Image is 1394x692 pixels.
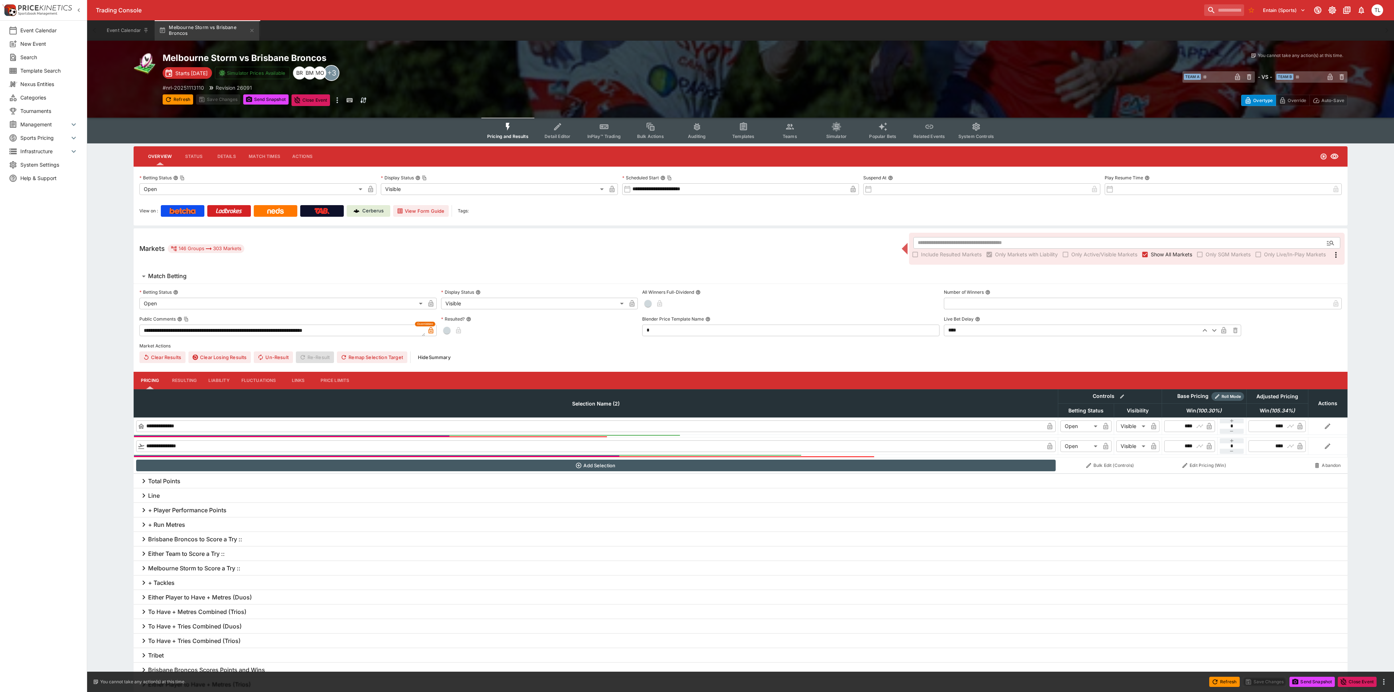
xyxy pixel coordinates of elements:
p: Suspend At [863,175,886,181]
img: PriceKinetics [18,5,72,11]
button: Copy To Clipboard [184,317,189,322]
button: Live Bet Delay [975,317,980,322]
span: New Event [20,40,78,48]
button: Connected to PK [1311,4,1324,17]
span: Win(100.30%) [1178,406,1230,415]
button: Close Event [1338,677,1377,687]
button: more [1379,677,1388,686]
button: HideSummary [413,351,455,363]
p: Play Resume Time [1105,175,1143,181]
img: rugby_league.png [134,52,157,76]
svg: Visible [1330,152,1339,161]
button: Pricing [134,372,166,389]
button: Refresh [163,94,193,105]
span: Only SGM Markets [1206,251,1251,258]
button: Notifications [1355,4,1368,17]
span: Win(105.34%) [1252,406,1303,415]
button: Trent Lewis [1369,2,1385,18]
h6: Either Player to Have + Metres (Duos) [148,594,252,601]
div: Byron Monk [303,66,316,80]
h6: Brisbane Broncos to Score a Try :: [148,536,242,543]
p: Starts [DATE] [175,69,208,77]
div: Open [1060,440,1100,452]
button: Overtype [1241,95,1276,106]
span: Templates [732,134,754,139]
em: ( 100.30 %) [1196,406,1222,415]
button: Copy To Clipboard [180,175,185,180]
span: Only Active/Visible Markets [1071,251,1137,258]
img: Sportsbook Management [18,12,57,15]
div: Trading Console [96,7,1201,14]
button: more [333,94,342,106]
button: Refresh [1209,677,1240,687]
div: Event type filters [481,118,1000,143]
h6: To Have + Metres Combined (Trios) [148,608,246,616]
h2: Copy To Clipboard [163,52,755,64]
button: Add Selection [136,460,1056,471]
span: Event Calendar [20,27,78,34]
p: Display Status [381,175,414,181]
img: Cerberus [354,208,359,214]
span: Team B [1276,74,1293,80]
h6: Total Points [148,477,180,485]
input: search [1204,4,1244,16]
div: Base Pricing [1174,392,1211,401]
div: Ben Raymond [293,66,306,80]
button: Un-Result [254,351,293,363]
p: Auto-Save [1321,97,1344,104]
p: Number of Winners [944,289,984,295]
div: Open [139,183,365,195]
h6: + Player Performance Points [148,506,227,514]
p: Blender Price Template Name [642,316,704,322]
p: Betting Status [139,175,172,181]
svg: Open [1320,153,1327,160]
h6: + Run Metres [148,521,185,529]
button: Price Limits [315,372,355,389]
span: Categories [20,94,78,101]
button: Fluctuations [236,372,282,389]
img: Ladbrokes [216,208,242,214]
span: Betting Status [1060,406,1112,415]
button: Resulting [166,372,203,389]
span: Popular Bets [869,134,896,139]
p: Public Comments [139,316,176,322]
h6: Brisbane Broncos Scores Points and Wins [148,666,265,674]
button: Display Status [476,290,481,295]
span: Management [20,121,69,128]
button: Copy To Clipboard [667,175,672,180]
h6: Line [148,492,160,500]
span: Tournaments [20,107,78,115]
div: 146 Groups 303 Markets [171,244,241,253]
p: You cannot take any action(s) at this time. [100,679,186,685]
span: InPlay™ Trading [587,134,621,139]
th: Controls [1058,389,1162,403]
span: Include Resulted Markets [921,251,982,258]
button: Abandon [1310,460,1345,471]
span: Re-Result [296,351,334,363]
button: Actions [286,148,319,165]
span: Show All Markets [1151,251,1192,258]
button: Override [1276,95,1309,106]
button: Status [178,148,210,165]
button: Suspend At [888,175,893,180]
p: Resulted? [441,316,465,322]
img: Neds [267,208,284,214]
div: Visible [1116,440,1148,452]
img: TabNZ [314,208,330,214]
span: Sports Pricing [20,134,69,142]
span: Simulator [826,134,847,139]
button: Event Calendar [102,20,153,41]
p: Overtype [1253,97,1273,104]
span: Team A [1184,74,1201,80]
button: No Bookmarks [1246,4,1257,16]
h6: Either Team to Score a Try :: [148,550,225,558]
button: Documentation [1340,4,1353,17]
p: Cerberus [362,207,384,215]
p: Revision 26091 [216,84,252,91]
p: Scheduled Start [622,175,659,181]
div: Visible [381,183,606,195]
button: Copy To Clipboard [422,175,427,180]
h6: Melbourne Storm to Score a Try :: [148,565,240,572]
button: Bulk edit [1117,392,1127,401]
